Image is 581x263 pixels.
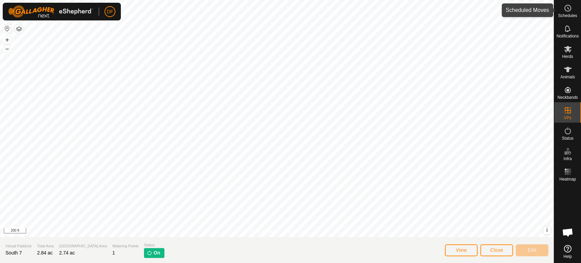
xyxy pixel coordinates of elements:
span: DF [107,8,113,15]
button: + [3,36,11,44]
span: 2.74 ac [59,250,75,256]
span: Edit [528,247,536,253]
button: – [3,45,11,53]
span: i [546,227,548,233]
span: Infra [563,157,571,161]
button: View [445,244,478,256]
span: Help [563,254,572,259]
span: Heatmap [559,177,576,181]
span: On [154,249,160,257]
a: Contact Us [284,228,304,234]
span: Animals [560,75,575,79]
span: Notifications [556,34,579,38]
span: Close [490,247,503,253]
span: Virtual Paddock [5,243,32,249]
button: Reset Map [3,25,11,33]
button: Map Layers [15,25,23,33]
div: Open chat [558,222,578,243]
a: Help [554,242,581,261]
span: View [456,247,467,253]
span: South 7 [5,250,22,256]
span: Schedules [558,14,577,18]
span: VPs [564,116,571,120]
span: [GEOGRAPHIC_DATA] Area [59,243,107,249]
img: Gallagher Logo [8,5,93,18]
button: Close [480,244,513,256]
button: i [543,227,551,234]
span: Neckbands [557,95,578,99]
span: 2.84 ac [37,250,53,256]
span: Herds [562,55,573,59]
button: Edit [516,244,548,256]
span: Status [144,242,164,248]
span: Total Area [37,243,54,249]
a: Privacy Policy [250,228,275,234]
img: turn-on [147,250,152,256]
span: Status [562,136,573,140]
span: Watering Points [112,243,139,249]
span: 1 [112,250,115,256]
